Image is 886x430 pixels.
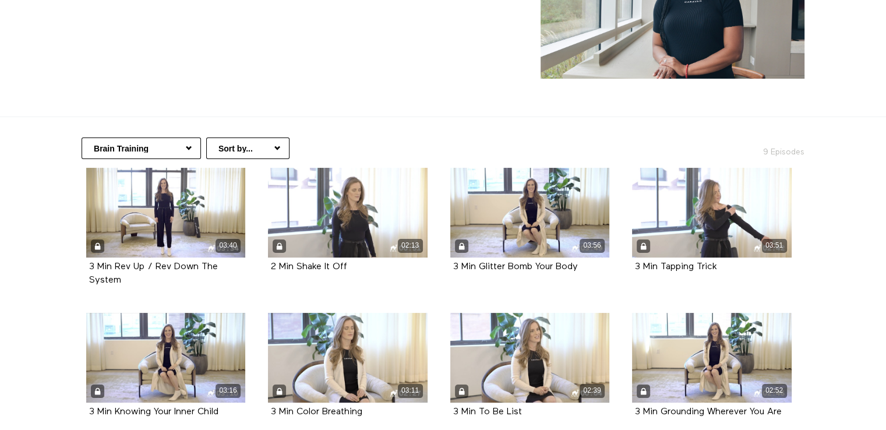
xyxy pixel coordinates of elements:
[216,239,241,252] div: 03:40
[632,168,792,258] a: 3 Min Tapping Trick 03:51
[762,239,787,252] div: 03:51
[453,407,522,416] a: 3 Min To Be List
[86,313,246,403] a: 3 Min Knowing Your Inner Child 03:16
[89,407,218,417] strong: 3 Min Knowing Your Inner Child
[632,313,792,403] a: 3 Min Grounding Wherever You Are 02:52
[268,168,428,258] a: 2 Min Shake It Off 02:13
[271,407,362,416] a: 3 Min Color Breathing
[398,384,423,397] div: 03:11
[635,407,782,417] strong: 3 Min Grounding Wherever You Are
[271,262,347,271] a: 2 Min Shake It Off
[580,384,605,397] div: 02:39
[453,407,522,417] strong: 3 Min To Be List
[398,239,423,252] div: 02:13
[635,262,717,271] a: 3 Min Tapping Trick
[89,262,218,285] strong: 3 Min Rev Up / Rev Down The System
[450,313,610,403] a: 3 Min To Be List 02:39
[89,407,218,416] a: 3 Min Knowing Your Inner Child
[635,407,782,416] a: 3 Min Grounding Wherever You Are
[89,262,218,284] a: 3 Min Rev Up / Rev Down The System
[680,138,811,158] h2: 9 Episodes
[580,239,605,252] div: 03:56
[762,384,787,397] div: 02:52
[216,384,241,397] div: 03:16
[86,168,246,258] a: 3 Min Rev Up / Rev Down The System 03:40
[453,262,578,271] a: 3 Min Glitter Bomb Your Body
[450,168,610,258] a: 3 Min Glitter Bomb Your Body 03:56
[271,407,362,417] strong: 3 Min Color Breathing
[268,313,428,403] a: 3 Min Color Breathing 03:11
